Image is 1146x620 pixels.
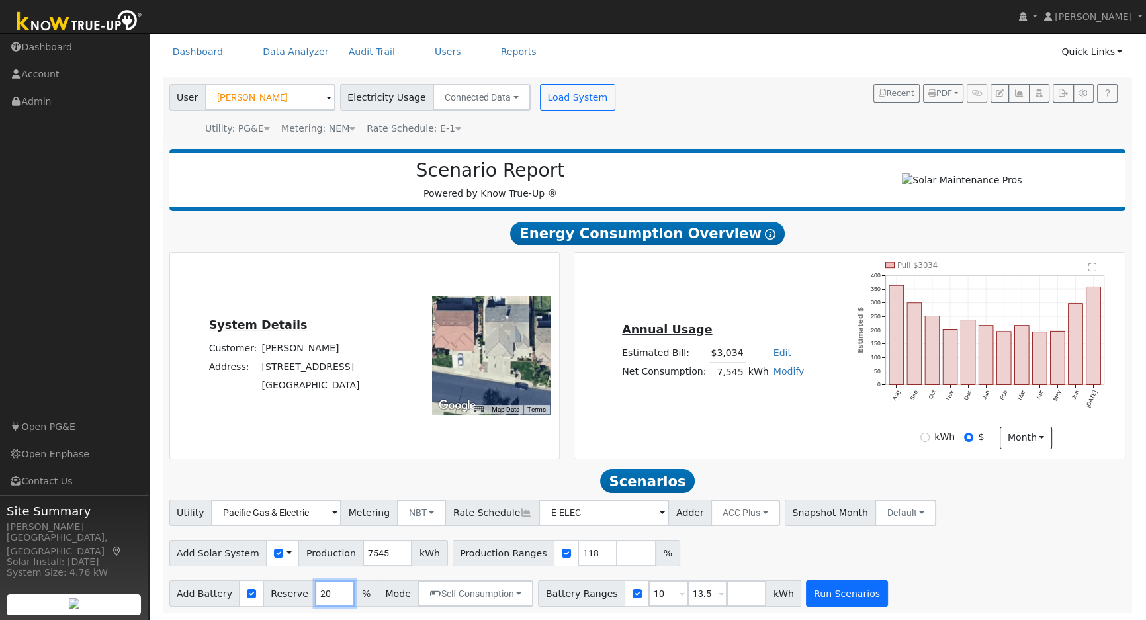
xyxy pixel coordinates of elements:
[873,84,920,103] button: Recent
[259,376,362,395] td: [GEOGRAPHIC_DATA]
[397,500,447,526] button: NBT
[433,84,531,111] button: Connected Data
[934,430,955,444] label: kWh
[871,313,881,320] text: 250
[341,500,398,526] span: Metering
[491,40,547,64] a: Reports
[163,40,234,64] a: Dashboard
[622,323,712,336] u: Annual Usage
[1008,84,1029,103] button: Multi-Series Graph
[205,122,270,136] div: Utility: PG&E
[656,540,680,566] span: %
[709,363,746,382] td: 7,545
[709,343,746,363] td: $3,034
[961,320,975,385] rect: onclick=""
[928,89,952,98] span: PDF
[877,381,881,388] text: 0
[1014,326,1029,385] rect: onclick=""
[711,500,780,526] button: ACC Plus
[435,397,479,414] a: Open this area in Google Maps (opens a new window)
[418,580,533,607] button: Self Consumption
[746,363,771,382] td: kWh
[169,500,212,526] span: Utility
[1084,389,1098,408] text: [DATE]
[785,500,876,526] span: Snapshot Month
[354,580,378,607] span: %
[206,358,259,376] td: Address:
[205,84,335,111] input: Select a User
[944,389,955,402] text: Nov
[964,433,973,442] input: $
[1052,389,1063,402] text: May
[871,354,881,361] text: 100
[871,327,881,333] text: 200
[766,580,801,607] span: kWh
[169,540,267,566] span: Add Solar System
[600,469,695,493] span: Scenarios
[962,389,973,402] text: Dec
[253,40,339,64] a: Data Analyzer
[298,540,363,566] span: Production
[902,173,1022,187] img: Solar Maintenance Pros
[453,540,554,566] span: Production Ranges
[69,598,79,609] img: retrieve
[891,389,901,401] text: Aug
[412,540,447,566] span: kWh
[874,368,881,375] text: 50
[871,341,881,347] text: 150
[492,405,519,414] button: Map Data
[927,389,937,400] text: Oct
[378,580,418,607] span: Mode
[1089,263,1098,272] text: 
[1071,389,1080,400] text: Jun
[920,433,930,442] input: kWh
[1055,11,1132,22] span: [PERSON_NAME]
[943,330,957,385] rect: onclick=""
[620,363,709,382] td: Net Consumption:
[183,159,798,182] h2: Scenario Report
[925,316,940,385] rect: onclick=""
[981,389,991,400] text: Jan
[806,580,887,607] button: Run Scenarios
[889,285,904,384] rect: onclick=""
[7,502,142,520] span: Site Summary
[1033,332,1047,385] rect: onclick=""
[425,40,471,64] a: Users
[996,332,1011,385] rect: onclick=""
[538,580,625,607] span: Battery Ranges
[1073,84,1094,103] button: Settings
[1051,40,1132,64] a: Quick Links
[1051,331,1065,384] rect: onclick=""
[923,84,963,103] button: PDF
[7,520,142,534] div: [PERSON_NAME]
[773,347,791,358] a: Edit
[668,500,711,526] span: Adder
[871,272,881,279] text: 400
[871,286,881,292] text: 350
[978,430,984,444] label: $
[897,261,938,270] text: Pull $3034
[7,531,142,558] div: [GEOGRAPHIC_DATA], [GEOGRAPHIC_DATA]
[111,546,123,556] a: Map
[907,303,922,385] rect: onclick=""
[1053,84,1073,103] button: Export Interval Data
[620,343,709,363] td: Estimated Bill:
[1016,389,1026,401] text: Mar
[765,229,775,240] i: Show Help
[510,222,784,245] span: Energy Consumption Overview
[871,300,881,306] text: 300
[998,389,1008,401] text: Feb
[7,566,142,580] div: System Size: 4.76 kW
[169,84,206,111] span: User
[908,389,919,401] text: Sep
[281,122,355,136] div: Metering: NEM
[367,123,461,134] span: Alias: HE1
[259,358,362,376] td: [STREET_ADDRESS]
[1097,84,1118,103] a: Help Link
[875,500,936,526] button: Default
[209,318,308,332] u: System Details
[7,555,142,569] div: Solar Install: [DATE]
[474,405,483,414] button: Keyboard shortcuts
[435,397,479,414] img: Google
[339,40,405,64] a: Audit Trail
